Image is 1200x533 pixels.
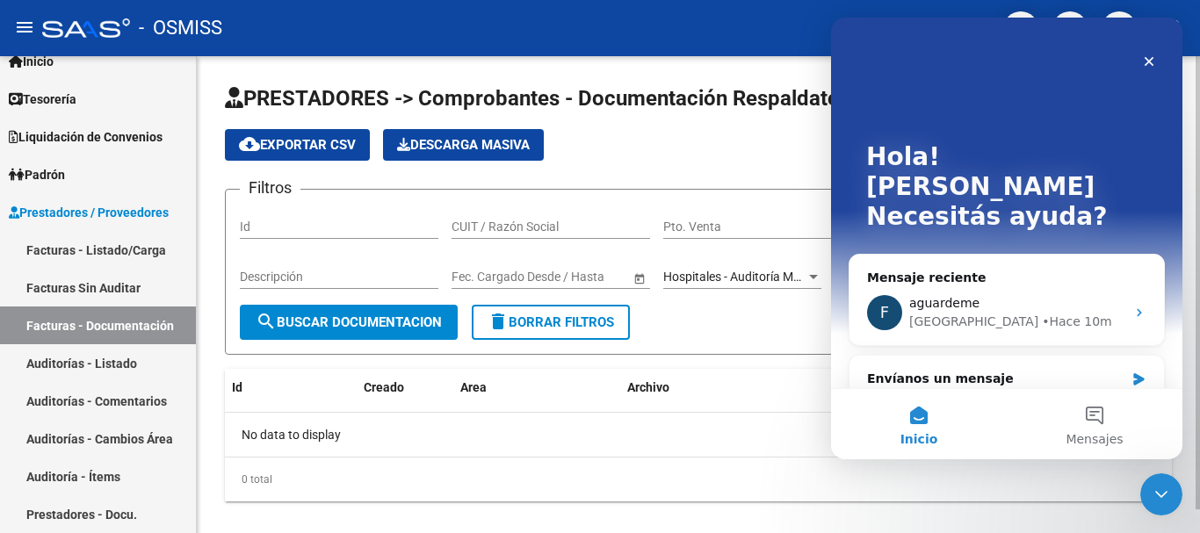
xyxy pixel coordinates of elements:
[488,314,614,330] span: Borrar Filtros
[225,457,1172,501] div: 0 total
[831,18,1182,459] iframe: Intercom live chat
[225,413,1172,457] div: No data to display
[627,380,669,394] span: Archivo
[9,127,163,147] span: Liquidación de Convenios
[9,165,65,184] span: Padrón
[357,369,453,407] datatable-header-cell: Creado
[225,86,864,111] span: PRESTADORES -> Comprobantes - Documentación Respaldatoria
[453,369,620,407] datatable-header-cell: Area
[460,380,487,394] span: Area
[531,270,617,285] input: Fecha fin
[9,203,169,222] span: Prestadores / Proveedores
[9,90,76,109] span: Tesorería
[620,369,840,407] datatable-header-cell: Archivo
[383,129,544,161] app-download-masive: Descarga masiva de comprobantes (adjuntos)
[225,129,370,161] button: Exportar CSV
[397,137,530,153] span: Descarga Masiva
[488,311,509,332] mat-icon: delete
[383,129,544,161] button: Descarga Masiva
[14,17,35,38] mat-icon: menu
[239,137,356,153] span: Exportar CSV
[232,380,242,394] span: Id
[240,176,300,200] h3: Filtros
[139,9,222,47] span: - OSMISS
[1140,473,1182,515] iframe: Intercom live chat
[256,314,442,330] span: Buscar Documentacion
[225,369,295,407] datatable-header-cell: Id
[452,270,516,285] input: Fecha inicio
[9,52,54,71] span: Inicio
[364,380,404,394] span: Creado
[239,133,260,155] mat-icon: cloud_download
[240,305,458,340] button: Buscar Documentacion
[663,270,822,284] span: Hospitales - Auditoría Médica
[472,305,630,340] button: Borrar Filtros
[256,311,277,332] mat-icon: search
[630,269,648,287] button: Open calendar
